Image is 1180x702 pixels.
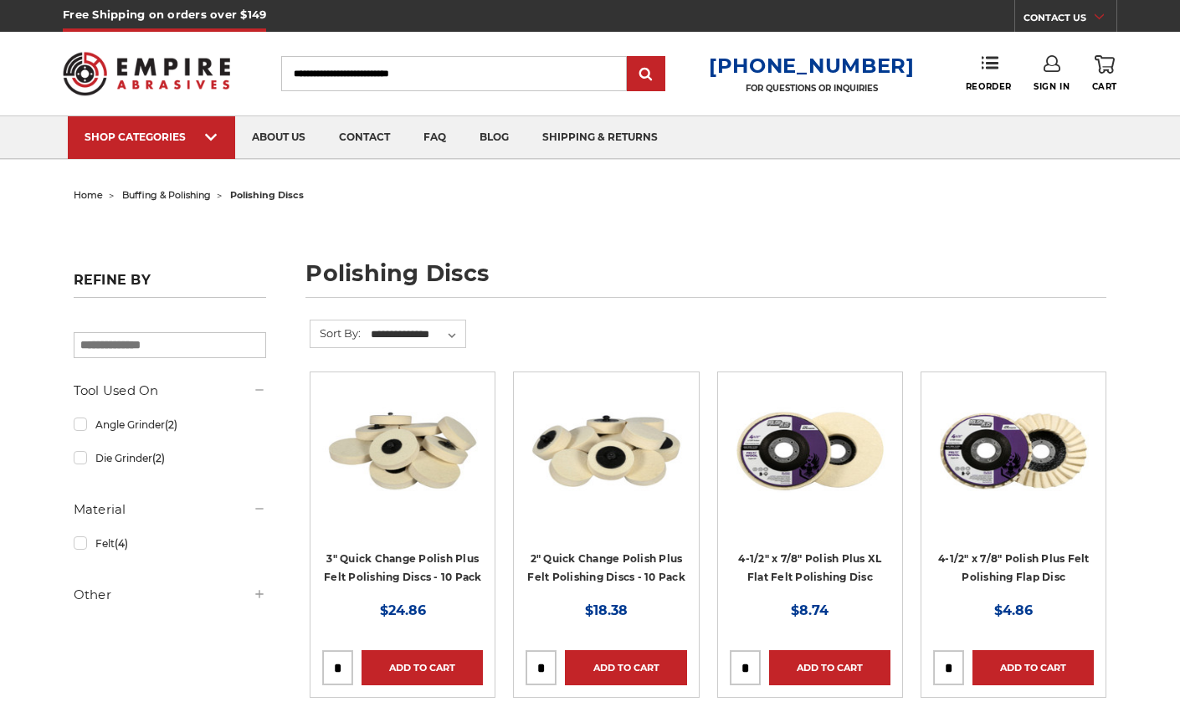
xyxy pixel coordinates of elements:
[122,189,211,201] a: buffing & polishing
[368,322,465,347] select: Sort By:
[526,384,686,596] a: 2" Roloc Polishing Felt Discs
[994,602,1033,618] span: $4.86
[74,381,266,401] h5: Tool Used On
[1034,81,1070,92] span: Sign In
[629,58,663,91] input: Submit
[1092,81,1117,92] span: Cart
[235,116,322,159] a: about us
[74,272,266,298] h5: Refine by
[115,537,128,550] span: (4)
[585,602,628,618] span: $18.38
[74,189,103,201] a: home
[74,500,266,520] h5: Material
[966,55,1012,91] a: Reorder
[362,650,483,685] a: Add to Cart
[463,116,526,159] a: blog
[305,262,1106,298] h1: polishing discs
[165,418,177,431] span: (2)
[709,54,915,78] a: [PHONE_NUMBER]
[1092,55,1117,92] a: Cart
[407,116,463,159] a: faq
[380,602,426,618] span: $24.86
[152,452,165,464] span: (2)
[709,83,915,94] p: FOR QUESTIONS OR INQUIRIES
[933,384,1094,518] img: buffing and polishing felt flap disc
[74,585,266,605] h5: Other
[322,384,483,596] a: 3 inch polishing felt roloc discs
[1024,8,1116,32] a: CONTACT US
[322,116,407,159] a: contact
[565,650,686,685] a: Add to Cart
[526,384,686,518] img: 2" Roloc Polishing Felt Discs
[730,384,890,518] img: 4.5 inch extra thick felt disc
[74,443,266,473] a: Die Grinder
[74,410,266,439] a: Angle Grinder
[730,384,890,596] a: 4.5 inch extra thick felt disc
[791,602,829,618] span: $8.74
[322,384,483,518] img: 3 inch polishing felt roloc discs
[966,81,1012,92] span: Reorder
[230,189,304,201] span: polishing discs
[769,650,890,685] a: Add to Cart
[526,116,675,159] a: shipping & returns
[310,320,361,346] label: Sort By:
[972,650,1094,685] a: Add to Cart
[74,529,266,558] a: Felt
[933,384,1094,596] a: buffing and polishing felt flap disc
[63,41,230,106] img: Empire Abrasives
[85,131,218,143] div: SHOP CATEGORIES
